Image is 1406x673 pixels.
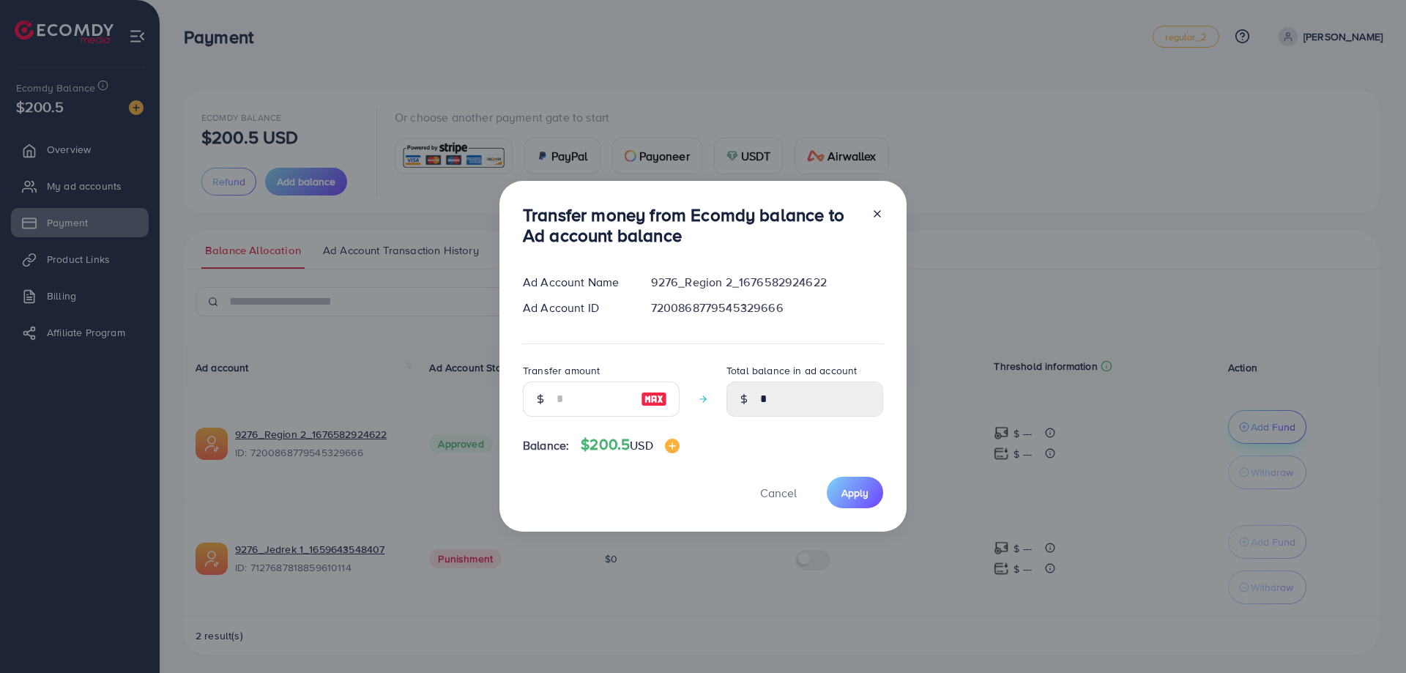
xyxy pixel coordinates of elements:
span: Balance: [523,437,569,454]
label: Transfer amount [523,363,600,378]
span: Apply [841,486,868,500]
h3: Transfer money from Ecomdy balance to Ad account balance [523,204,860,247]
div: Ad Account Name [511,274,639,291]
button: Cancel [742,477,815,508]
img: image [665,439,680,453]
h4: $200.5 [581,436,679,454]
span: USD [630,437,652,453]
button: Apply [827,477,883,508]
div: 9276_Region 2_1676582924622 [639,274,895,291]
label: Total balance in ad account [726,363,857,378]
iframe: Chat [1344,607,1395,662]
img: image [641,390,667,408]
div: 7200868779545329666 [639,300,895,316]
span: Cancel [760,485,797,501]
div: Ad Account ID [511,300,639,316]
